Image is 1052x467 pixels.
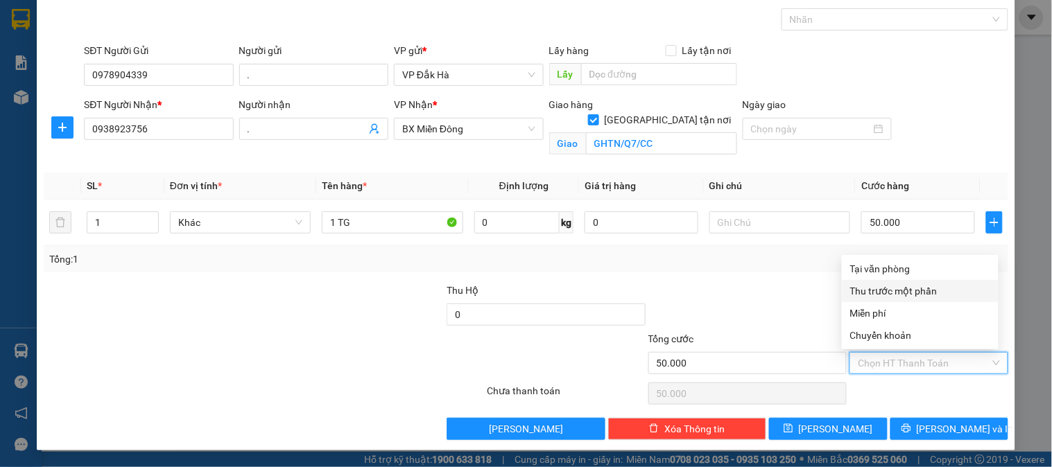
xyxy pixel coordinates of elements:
span: [PERSON_NAME] và In [917,421,1014,437]
span: Lấy tận nơi [677,43,737,58]
span: Xóa Thông tin [664,421,725,437]
span: [GEOGRAPHIC_DATA] tận nơi [599,112,737,127]
span: Khác [178,212,302,233]
div: BX Miền Đông [119,12,264,28]
span: Đơn vị tính [170,180,222,191]
span: VP Nhận [394,99,433,110]
input: Ngày giao [751,121,871,136]
div: . [12,28,109,45]
span: Thu Hộ [447,285,478,296]
span: Cước hàng [861,180,909,191]
div: Người nhận [239,97,388,112]
div: Chưa thanh toán [485,383,646,407]
span: Lấy hàng [549,45,589,56]
div: Tổng: 1 [49,252,407,267]
div: Miễn phí [850,306,990,321]
label: Ngày giao [743,99,786,110]
input: 0 [585,211,698,233]
span: delete [649,423,659,434]
span: Định lượng [499,180,549,191]
input: Giao tận nơi [586,132,737,155]
span: user-add [369,123,380,134]
div: . [119,28,264,45]
input: Dọc đường [581,63,737,85]
span: Lấy [549,63,581,85]
div: Người gửi [239,43,388,58]
span: kg [560,211,574,233]
div: 0978904339 [12,45,109,64]
span: CR : [10,98,32,113]
input: VD: Bàn, Ghế [322,211,463,233]
div: SĐT Người Nhận [84,97,233,112]
th: Ghi chú [704,173,856,200]
span: Gửi: [12,13,33,28]
span: TC: [119,72,137,87]
span: SL [87,180,98,191]
span: plus [987,217,1002,228]
button: plus [51,116,74,139]
span: Giá trị hàng [585,180,636,191]
span: BX Miền Đông [402,118,535,139]
span: Tổng cước [648,333,694,344]
span: [PERSON_NAME] [489,421,563,437]
div: Chuyển khoản [850,328,990,343]
div: VP Đắk Hà [12,12,109,28]
button: save[PERSON_NAME] [769,418,887,440]
div: 0904860346 [119,45,264,64]
span: GHTN/Q7/CC [137,64,264,89]
span: [PERSON_NAME] [799,421,873,437]
span: Tên hàng [322,180,367,191]
span: Giao hàng [549,99,594,110]
div: Thu trước một phần [850,283,990,299]
button: deleteXóa Thông tin [608,418,766,440]
button: printer[PERSON_NAME] và In [890,418,1008,440]
div: VP gửi [394,43,543,58]
div: SĐT Người Gửi [84,43,233,58]
div: 130.000 [10,97,111,114]
button: plus [986,211,1003,233]
span: save [784,423,793,434]
span: printer [902,423,911,434]
span: Nhận: [119,13,152,28]
span: plus [52,122,73,133]
span: VP Đắk Hà [402,64,535,85]
div: Tại văn phòng [850,261,990,276]
input: Ghi Chú [709,211,850,233]
span: Giao [549,132,586,155]
button: delete [49,211,71,233]
button: [PERSON_NAME] [447,418,605,440]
